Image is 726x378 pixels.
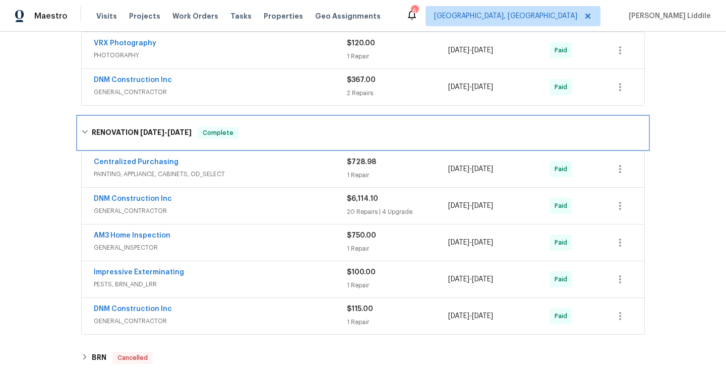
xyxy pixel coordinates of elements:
span: [GEOGRAPHIC_DATA], [GEOGRAPHIC_DATA] [434,11,577,21]
div: 2 Repairs [347,88,448,98]
span: Paid [555,82,571,92]
a: DNM Construction Inc [94,306,172,313]
span: [DATE] [472,313,493,320]
span: [DATE] [448,166,469,173]
span: Tasks [230,13,252,20]
span: - [448,274,493,284]
h6: BRN [92,352,106,364]
span: Visits [96,11,117,21]
span: $367.00 [347,77,376,84]
span: GENERAL_CONTRACTOR [94,206,347,216]
span: $115.00 [347,306,373,313]
span: Paid [555,164,571,174]
span: $728.98 [347,159,376,166]
span: - [448,311,493,321]
span: [PERSON_NAME] Liddile [625,11,711,21]
span: [DATE] [448,47,469,54]
span: [DATE] [472,166,493,173]
div: BRN Cancelled [78,346,648,370]
a: DNM Construction Inc [94,195,172,202]
span: - [448,82,493,92]
span: - [140,129,192,136]
span: [DATE] [448,239,469,246]
span: [DATE] [472,276,493,283]
span: PAINTING, APPLIANCE, CABINETS, OD_SELECT [94,169,347,179]
span: GENERAL_INSPECTOR [94,243,347,253]
span: [DATE] [472,239,493,246]
span: Paid [555,201,571,211]
span: Projects [129,11,160,21]
span: Paid [555,45,571,55]
div: 1 Repair [347,317,448,327]
a: Impressive Exterminating [94,269,184,276]
span: [DATE] [472,47,493,54]
a: DNM Construction Inc [94,77,172,84]
span: Geo Assignments [315,11,381,21]
span: $120.00 [347,40,375,47]
span: Cancelled [113,353,152,363]
span: $100.00 [347,269,376,276]
span: [DATE] [472,84,493,91]
span: - [448,201,493,211]
span: [DATE] [448,84,469,91]
span: - [448,164,493,174]
span: [DATE] [472,202,493,209]
span: GENERAL_CONTRACTOR [94,316,347,326]
span: Paid [555,311,571,321]
span: Paid [555,238,571,248]
span: [DATE] [140,129,164,136]
div: RENOVATION [DATE]-[DATE]Complete [78,117,648,149]
div: 1 Repair [347,51,448,61]
span: - [448,238,493,248]
span: Properties [264,11,303,21]
span: [DATE] [167,129,192,136]
a: VRX Photography [94,40,156,47]
span: [DATE] [448,276,469,283]
span: PESTS, BRN_AND_LRR [94,279,347,289]
span: Paid [555,274,571,284]
span: [DATE] [448,313,469,320]
span: [DATE] [448,202,469,209]
span: PHOTOGRAPHY [94,50,347,60]
span: $6,114.10 [347,195,378,202]
span: Complete [199,128,237,138]
span: Maestro [34,11,68,21]
span: $750.00 [347,232,376,239]
div: 6 [411,6,418,16]
span: GENERAL_CONTRACTOR [94,87,347,97]
div: 1 Repair [347,170,448,180]
a: Centralized Purchasing [94,159,178,166]
div: 1 Repair [347,280,448,290]
div: 20 Repairs | 4 Upgrade [347,207,448,217]
span: - [448,45,493,55]
span: Work Orders [172,11,218,21]
h6: RENOVATION [92,127,192,139]
div: 1 Repair [347,244,448,254]
a: AM3 Home Inspection [94,232,170,239]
